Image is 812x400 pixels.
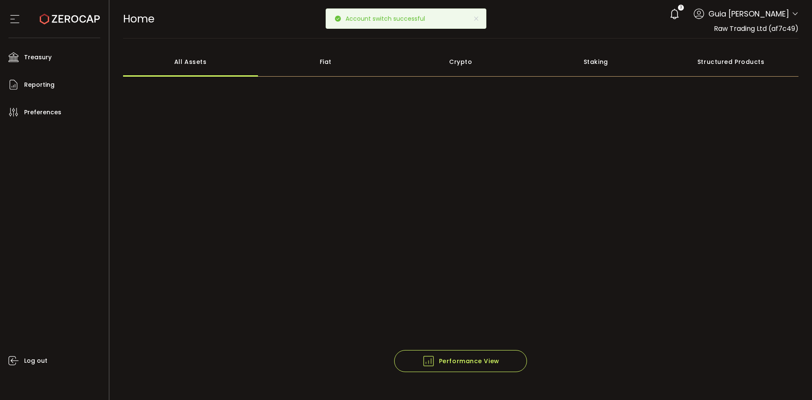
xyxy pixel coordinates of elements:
[24,51,52,63] span: Treasury
[708,8,789,19] span: Guia [PERSON_NAME]
[680,5,682,11] span: 3
[394,350,527,372] button: Performance View
[422,355,499,367] span: Performance View
[393,47,529,77] div: Crypto
[528,47,664,77] div: Staking
[664,47,799,77] div: Structured Products
[24,355,47,367] span: Log out
[770,359,812,400] iframe: Chat Widget
[346,16,432,22] p: Account switch successful
[24,79,55,91] span: Reporting
[258,47,393,77] div: Fiat
[714,24,798,33] span: Raw Trading Ltd (af7c49)
[123,47,258,77] div: All Assets
[24,106,61,119] span: Preferences
[123,11,154,26] span: Home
